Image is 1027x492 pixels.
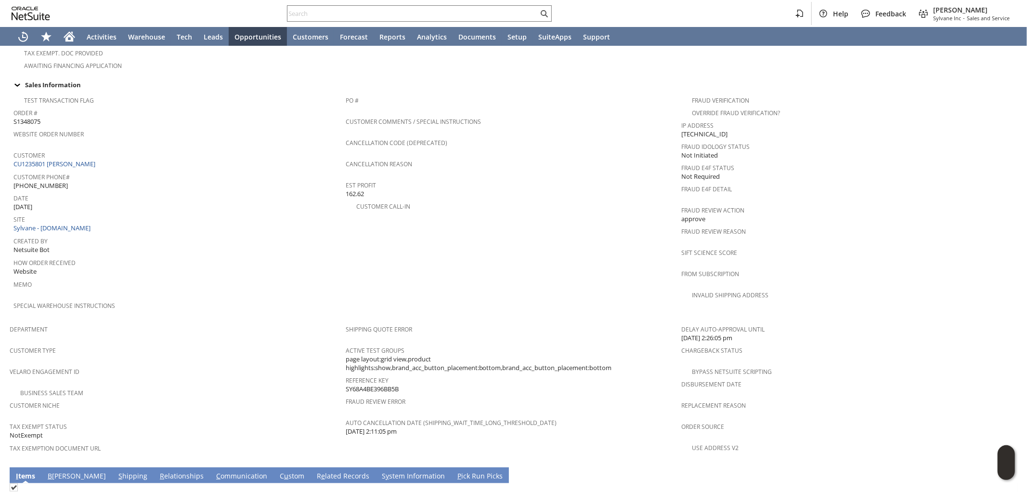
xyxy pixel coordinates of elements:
a: Shipping Quote Error [346,325,412,333]
span: P [457,471,461,480]
span: Oracle Guided Learning Widget. To move around, please hold and drag [998,463,1015,480]
svg: Recent Records [17,31,29,42]
span: Setup [507,32,527,41]
a: Fraud Review Reason [681,227,746,236]
input: Search [287,8,538,19]
span: Analytics [417,32,447,41]
span: Activities [87,32,117,41]
a: Est Profit [346,181,376,189]
iframe: Click here to launch Oracle Guided Learning Help Panel [998,445,1015,480]
a: Order # [13,109,38,117]
span: [PERSON_NAME] [933,5,1010,14]
a: Special Warehouse Instructions [13,302,115,310]
a: Customer Comments / Special Instructions [346,118,481,126]
span: page layout:grid view,product highlights:show,brand_acc_button_placement:bottom,brand_acc_button_... [346,355,677,372]
a: Replacement reason [681,401,746,410]
a: Velaro Engagement ID [10,368,79,376]
a: Customer Type [10,346,56,355]
a: Disbursement Date [681,380,741,388]
a: Order Source [681,423,724,431]
span: 162.62 [346,189,364,199]
span: [DATE] 2:11:05 pm [346,427,397,436]
span: u [284,471,288,480]
a: Override Fraud Verification? [692,109,780,117]
a: Fraud E4F Status [681,164,734,172]
span: R [160,471,164,480]
a: Bypass NetSuite Scripting [692,368,772,376]
a: Use Address V2 [692,444,739,452]
span: B [48,471,52,480]
span: NotExempt [10,431,43,440]
a: Date [13,194,28,202]
a: Fraud Verification [692,96,749,105]
a: Leads [198,27,229,46]
a: Auto Cancellation Date (shipping_wait_time_long_threshold_date) [346,419,557,427]
a: Fraud Idology Status [681,143,750,151]
span: I [16,471,18,480]
a: Website Order Number [13,130,84,138]
a: Cancellation Code (deprecated) [346,139,447,147]
span: Not Required [681,172,720,181]
span: [TECHNICAL_ID] [681,130,728,139]
a: Items [13,471,38,482]
a: Sift Science Score [681,249,737,257]
svg: Home [64,31,75,42]
a: Activities [81,27,122,46]
a: From Subscription [681,270,739,278]
a: CU1235801 [PERSON_NAME] [13,160,98,168]
span: S [118,471,122,480]
div: Sales Information [10,79,1014,91]
a: Cancellation Reason [346,160,412,168]
a: Custom [277,471,307,482]
span: [DATE] [13,202,32,212]
span: Not Initiated [681,151,718,160]
span: Reports [379,32,405,41]
a: Warehouse [122,27,171,46]
a: Forecast [334,27,374,46]
a: Business Sales Team [20,389,83,397]
a: Related Records [314,471,372,482]
a: System Information [379,471,447,482]
a: Documents [453,27,502,46]
span: [PHONE_NUMBER] [13,181,68,190]
a: Shipping [116,471,150,482]
a: Opportunities [229,27,287,46]
span: e [321,471,325,480]
a: Sylvane - [DOMAIN_NAME] [13,224,93,232]
a: Active Test Groups [346,346,404,355]
td: Sales Information [10,79,1017,91]
a: IP Address [681,121,714,130]
a: B[PERSON_NAME] [45,471,108,482]
span: y [386,471,389,480]
span: Documents [458,32,496,41]
a: PO # [346,96,359,105]
svg: Search [538,8,550,19]
a: Fraud E4F Detail [681,185,732,193]
span: - [963,14,965,22]
span: Feedback [875,9,906,18]
a: Fraud Review Error [346,398,405,406]
a: Invalid Shipping Address [692,291,768,299]
a: Analytics [411,27,453,46]
span: Opportunities [234,32,281,41]
span: SuiteApps [538,32,572,41]
span: Sylvane Inc [933,14,961,22]
svg: Shortcuts [40,31,52,42]
span: Website [13,267,37,276]
a: Awaiting Financing Application [24,62,122,70]
a: How Order Received [13,259,76,267]
a: Tech [171,27,198,46]
svg: logo [12,7,50,20]
a: Support [577,27,616,46]
a: Customer Niche [10,401,60,410]
a: Setup [502,27,533,46]
a: Created By [13,237,48,245]
a: Customer Call-in [356,202,410,211]
a: Reference Key [346,376,389,385]
span: SY68A4BE396BB5B [346,385,399,394]
a: Customer Phone# [13,173,70,181]
span: S1348075 [13,117,40,126]
a: Relationships [157,471,206,482]
a: Site [13,215,25,224]
a: Memo [13,280,32,289]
